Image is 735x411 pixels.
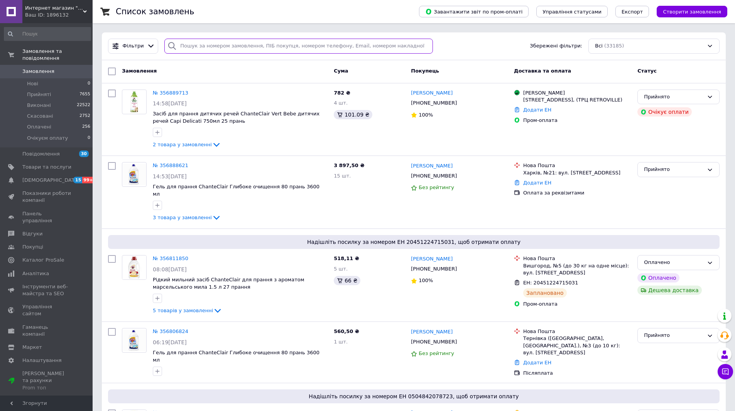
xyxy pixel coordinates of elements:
[111,238,716,246] span: Надішліть посилку за номером ЕН 20451224715031, щоб отримати оплату
[334,276,360,285] div: 66 ₴
[153,162,188,168] a: № 356888621
[153,215,212,220] span: 3 товара у замовленні
[27,80,38,87] span: Нові
[122,255,147,280] a: Фото товару
[523,360,551,365] a: Додати ЕН
[153,255,188,261] a: № 356811850
[88,135,90,142] span: 0
[334,100,348,106] span: 4 шт.
[153,111,319,124] a: Засіб для прання дитячих речей ChanteClair Vert Bebe дитячих речей Capi Delicati 750мл 25 прань
[523,96,631,103] div: [STREET_ADDRESS], (ТРЦ RETROVILLE)
[637,68,657,74] span: Статус
[153,308,222,313] a: 5 товарів у замовленні
[604,43,624,49] span: (33185)
[122,68,157,74] span: Замовлення
[73,177,82,183] span: 15
[419,112,433,118] span: 100%
[523,90,631,96] div: [PERSON_NAME]
[22,177,79,184] span: [DEMOGRAPHIC_DATA]
[22,257,64,264] span: Каталог ProSale
[419,184,454,190] span: Без рейтингу
[409,264,458,274] div: [PHONE_NUMBER]
[334,90,350,96] span: 782 ₴
[523,262,631,276] div: Вишгород, №5 (до 30 кг на одне місце): вул. [STREET_ADDRESS]
[514,68,571,74] span: Доставка та оплата
[77,102,90,109] span: 22522
[79,113,90,120] span: 2752
[27,123,51,130] span: Оплачені
[637,107,692,117] div: Очікує оплати
[122,256,146,279] img: Фото товару
[153,142,221,147] a: 2 товара у замовленні
[595,42,603,50] span: Всі
[82,177,95,183] span: 99+
[122,162,147,187] a: Фото товару
[718,364,733,379] button: Чат з покупцем
[523,255,631,262] div: Нова Пошта
[22,48,93,62] span: Замовлення та повідомлення
[22,283,71,297] span: Інструменти веб-майстра та SEO
[22,384,71,391] div: Prom топ
[334,162,364,168] span: 3 897,50 ₴
[523,370,631,377] div: Післяплата
[153,173,187,179] span: 14:53[DATE]
[637,286,701,295] div: Дешева доставка
[22,324,71,338] span: Гаманець компанії
[411,328,453,336] a: [PERSON_NAME]
[425,8,522,15] span: Завантажити звіт по пром-оплаті
[22,344,42,351] span: Маркет
[334,173,351,179] span: 15 шт.
[122,330,146,351] img: Фото товару
[153,142,212,147] span: 2 товара у замовленні
[122,90,147,114] a: Фото товару
[123,42,144,50] span: Фільтри
[334,68,348,74] span: Cума
[663,9,721,15] span: Створити замовлення
[22,210,71,224] span: Панель управління
[411,68,439,74] span: Покупець
[523,288,567,298] div: Заплановано
[523,162,631,169] div: Нова Пошта
[419,350,454,356] span: Без рейтингу
[409,98,458,108] div: [PHONE_NUMBER]
[25,5,83,12] span: Интернет магазин "optservis"
[530,42,582,50] span: Збережені фільтри:
[523,335,631,356] div: Тернівка ([GEOGRAPHIC_DATA], [GEOGRAPHIC_DATA].), №3 (до 10 кг): вул. [STREET_ADDRESS]
[644,332,704,340] div: Прийнято
[27,91,51,98] span: Прийняті
[334,110,372,119] div: 101.09 ₴
[153,350,319,363] a: Гель для прання ChanteClair Глибоке очищення 80 прань 3600 мл
[644,166,704,174] div: Прийнято
[334,339,348,345] span: 1 шт.
[22,370,71,391] span: [PERSON_NAME] та рахунки
[153,215,221,220] a: 3 товара у замовленні
[153,328,188,334] a: № 356806824
[22,164,71,171] span: Товари та послуги
[164,39,433,54] input: Пошук за номером замовлення, ПІБ покупця, номером телефону, Email, номером накладної
[536,6,608,17] button: Управління статусами
[88,80,90,87] span: 0
[126,90,142,114] img: Фото товару
[153,339,187,345] span: 06:19[DATE]
[523,169,631,176] div: Харків, №21: вул. [STREET_ADDRESS]
[411,255,453,263] a: [PERSON_NAME]
[25,12,93,19] div: Ваш ID: 1896132
[523,107,551,113] a: Додати ЕН
[153,100,187,107] span: 14:58[DATE]
[22,244,43,250] span: Покупці
[153,277,304,290] a: Рідкий мильний засіб ChanteClair для прання з ароматом марсельського мила 1.5 л 27 прання
[523,189,631,196] div: Оплата за реквізитами
[411,162,453,170] a: [PERSON_NAME]
[409,171,458,181] div: [PHONE_NUMBER]
[542,9,602,15] span: Управління статусами
[644,259,704,267] div: Оплачено
[122,164,146,185] img: Фото товару
[419,277,433,283] span: 100%
[79,151,89,157] span: 30
[153,266,187,272] span: 08:08[DATE]
[122,328,147,353] a: Фото товару
[409,337,458,347] div: [PHONE_NUMBER]
[22,230,42,237] span: Відгуки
